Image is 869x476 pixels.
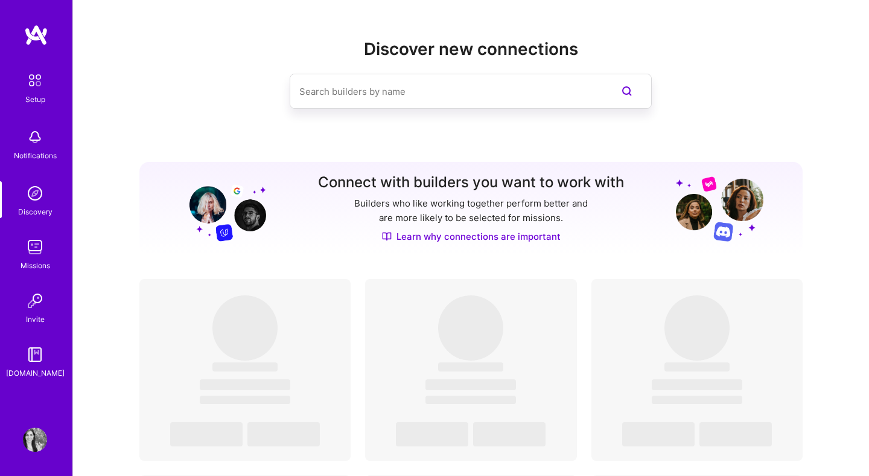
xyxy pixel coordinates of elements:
span: ‌ [247,422,320,446]
div: Missions [21,259,50,272]
span: ‌ [200,396,290,404]
img: Grow your network [179,175,266,242]
span: ‌ [699,422,772,446]
span: ‌ [438,295,503,361]
img: User Avatar [23,428,47,452]
img: logo [24,24,48,46]
h3: Connect with builders you want to work with [318,174,624,191]
img: bell [23,125,47,149]
img: teamwork [23,235,47,259]
span: ‌ [664,295,730,361]
a: Learn why connections are important [382,230,561,243]
div: [DOMAIN_NAME] [6,367,65,379]
span: ‌ [212,295,278,361]
span: ‌ [425,379,516,390]
span: ‌ [622,422,695,446]
span: ‌ [425,396,516,404]
img: Discover [382,231,392,242]
span: ‌ [473,422,546,446]
img: discovery [23,181,47,205]
div: Setup [25,93,45,106]
span: ‌ [652,396,742,404]
span: ‌ [200,379,290,390]
div: Notifications [14,149,57,162]
img: guide book [23,343,47,367]
span: ‌ [396,422,468,446]
h2: Discover new connections [139,39,803,59]
span: ‌ [664,362,730,371]
img: Invite [23,289,47,313]
span: ‌ [212,362,278,371]
input: Search builders by name [299,76,594,107]
div: Discovery [18,205,53,218]
img: setup [22,68,48,93]
a: User Avatar [20,428,50,452]
p: Builders who like working together perform better and are more likely to be selected for missions. [352,196,590,225]
span: ‌ [170,422,243,446]
div: Invite [26,313,45,326]
span: ‌ [652,379,742,390]
span: ‌ [438,362,503,371]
